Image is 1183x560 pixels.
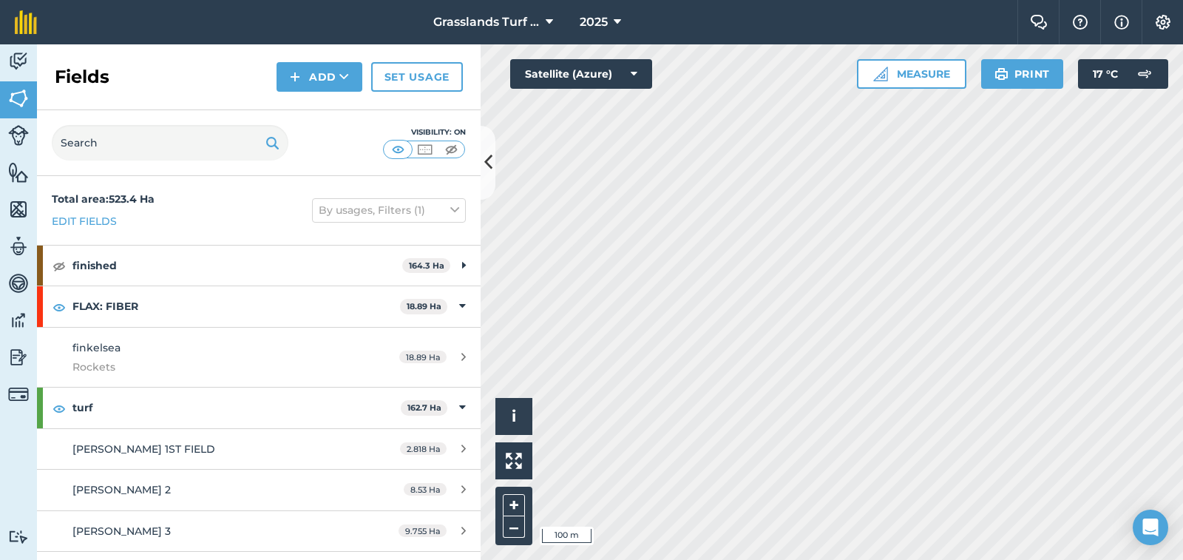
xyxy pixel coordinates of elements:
img: svg+xml;base64,PD94bWwgdmVyc2lvbj0iMS4wIiBlbmNvZGluZz0idXRmLTgiPz4KPCEtLSBHZW5lcmF0b3I6IEFkb2JlIE... [8,346,29,368]
a: [PERSON_NAME] 1ST FIELD2.818 Ha [37,429,481,469]
span: finkelsea [72,341,121,354]
img: fieldmargin Logo [15,10,37,34]
img: svg+xml;base64,PD94bWwgdmVyc2lvbj0iMS4wIiBlbmNvZGluZz0idXRmLTgiPz4KPCEtLSBHZW5lcmF0b3I6IEFkb2JlIE... [1130,59,1159,89]
div: Visibility: On [383,126,466,138]
a: Set usage [371,62,463,92]
strong: 18.89 Ha [407,301,441,311]
button: Satellite (Azure) [510,59,652,89]
span: Rockets [72,359,350,375]
img: svg+xml;base64,PHN2ZyB4bWxucz0iaHR0cDovL3d3dy53My5vcmcvMjAwMC9zdmciIHdpZHRoPSI1NiIgaGVpZ2h0PSI2MC... [8,198,29,220]
span: 2.818 Ha [400,442,447,455]
strong: 164.3 Ha [409,260,444,271]
button: By usages, Filters (1) [312,198,466,222]
img: svg+xml;base64,PHN2ZyB4bWxucz0iaHR0cDovL3d3dy53My5vcmcvMjAwMC9zdmciIHdpZHRoPSIxNCIgaGVpZ2h0PSIyNC... [290,68,300,86]
img: svg+xml;base64,PHN2ZyB4bWxucz0iaHR0cDovL3d3dy53My5vcmcvMjAwMC9zdmciIHdpZHRoPSIxNyIgaGVpZ2h0PSIxNy... [1114,13,1129,31]
button: i [495,398,532,435]
img: svg+xml;base64,PHN2ZyB4bWxucz0iaHR0cDovL3d3dy53My5vcmcvMjAwMC9zdmciIHdpZHRoPSIxOSIgaGVpZ2h0PSIyNC... [265,134,279,152]
img: svg+xml;base64,PD94bWwgdmVyc2lvbj0iMS4wIiBlbmNvZGluZz0idXRmLTgiPz4KPCEtLSBHZW5lcmF0b3I6IEFkb2JlIE... [8,125,29,146]
a: [PERSON_NAME] 28.53 Ha [37,470,481,510]
img: svg+xml;base64,PHN2ZyB4bWxucz0iaHR0cDovL3d3dy53My5vcmcvMjAwMC9zdmciIHdpZHRoPSI1MCIgaGVpZ2h0PSI0MC... [416,142,434,157]
a: [PERSON_NAME] 39.755 Ha [37,511,481,551]
span: [PERSON_NAME] 3 [72,524,171,538]
span: 18.89 Ha [399,351,447,363]
img: svg+xml;base64,PHN2ZyB4bWxucz0iaHR0cDovL3d3dy53My5vcmcvMjAwMC9zdmciIHdpZHRoPSI1NiIgaGVpZ2h0PSI2MC... [8,87,29,109]
img: svg+xml;base64,PD94bWwgdmVyc2lvbj0iMS4wIiBlbmNvZGluZz0idXRmLTgiPz4KPCEtLSBHZW5lcmF0b3I6IEFkb2JlIE... [8,309,29,331]
span: 9.755 Ha [399,524,447,537]
span: 2025 [580,13,608,31]
a: finkelseaRockets18.89 Ha [37,328,481,388]
button: Add [277,62,362,92]
img: svg+xml;base64,PD94bWwgdmVyc2lvbj0iMS4wIiBlbmNvZGluZz0idXRmLTgiPz4KPCEtLSBHZW5lcmF0b3I6IEFkb2JlIE... [8,530,29,544]
img: A question mark icon [1071,15,1089,30]
span: i [512,407,516,425]
img: svg+xml;base64,PHN2ZyB4bWxucz0iaHR0cDovL3d3dy53My5vcmcvMjAwMC9zdmciIHdpZHRoPSI1NiIgaGVpZ2h0PSI2MC... [8,161,29,183]
button: – [503,516,525,538]
button: Measure [857,59,966,89]
strong: turf [72,388,401,428]
img: svg+xml;base64,PHN2ZyB4bWxucz0iaHR0cDovL3d3dy53My5vcmcvMjAwMC9zdmciIHdpZHRoPSIxOCIgaGVpZ2h0PSIyNC... [52,399,66,417]
img: svg+xml;base64,PHN2ZyB4bWxucz0iaHR0cDovL3d3dy53My5vcmcvMjAwMC9zdmciIHdpZHRoPSI1MCIgaGVpZ2h0PSI0MC... [389,142,407,157]
a: Edit fields [52,213,117,229]
img: svg+xml;base64,PHN2ZyB4bWxucz0iaHR0cDovL3d3dy53My5vcmcvMjAwMC9zdmciIHdpZHRoPSIxOCIgaGVpZ2h0PSIyNC... [52,257,66,274]
span: 17 ° C [1093,59,1118,89]
div: turf162.7 Ha [37,388,481,428]
div: finished164.3 Ha [37,246,481,286]
span: [PERSON_NAME] 1ST FIELD [72,442,215,456]
img: Four arrows, one pointing top left, one top right, one bottom right and the last bottom left [506,453,522,469]
img: A cog icon [1154,15,1172,30]
strong: FLAX: FIBER [72,286,400,326]
div: Open Intercom Messenger [1133,510,1168,545]
strong: finished [72,246,402,286]
img: svg+xml;base64,PD94bWwgdmVyc2lvbj0iMS4wIiBlbmNvZGluZz0idXRmLTgiPz4KPCEtLSBHZW5lcmF0b3I6IEFkb2JlIE... [8,272,29,294]
img: Two speech bubbles overlapping with the left bubble in the forefront [1030,15,1048,30]
h2: Fields [55,65,109,89]
strong: 162.7 Ha [407,402,441,413]
img: svg+xml;base64,PHN2ZyB4bWxucz0iaHR0cDovL3d3dy53My5vcmcvMjAwMC9zdmciIHdpZHRoPSI1MCIgaGVpZ2h0PSI0MC... [442,142,461,157]
img: svg+xml;base64,PD94bWwgdmVyc2lvbj0iMS4wIiBlbmNvZGluZz0idXRmLTgiPz4KPCEtLSBHZW5lcmF0b3I6IEFkb2JlIE... [8,235,29,257]
div: FLAX: FIBER18.89 Ha [37,286,481,326]
img: svg+xml;base64,PD94bWwgdmVyc2lvbj0iMS4wIiBlbmNvZGluZz0idXRmLTgiPz4KPCEtLSBHZW5lcmF0b3I6IEFkb2JlIE... [8,50,29,72]
span: Grasslands Turf farm [433,13,540,31]
img: Ruler icon [873,67,888,81]
span: 8.53 Ha [404,483,447,496]
button: + [503,494,525,516]
span: [PERSON_NAME] 2 [72,483,171,496]
img: svg+xml;base64,PHN2ZyB4bWxucz0iaHR0cDovL3d3dy53My5vcmcvMjAwMC9zdmciIHdpZHRoPSIxOCIgaGVpZ2h0PSIyNC... [52,298,66,316]
input: Search [52,125,288,161]
img: svg+xml;base64,PHN2ZyB4bWxucz0iaHR0cDovL3d3dy53My5vcmcvMjAwMC9zdmciIHdpZHRoPSIxOSIgaGVpZ2h0PSIyNC... [994,65,1009,83]
button: 17 °C [1078,59,1168,89]
strong: Total area : 523.4 Ha [52,192,155,206]
img: svg+xml;base64,PD94bWwgdmVyc2lvbj0iMS4wIiBlbmNvZGluZz0idXRmLTgiPz4KPCEtLSBHZW5lcmF0b3I6IEFkb2JlIE... [8,384,29,405]
button: Print [981,59,1064,89]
